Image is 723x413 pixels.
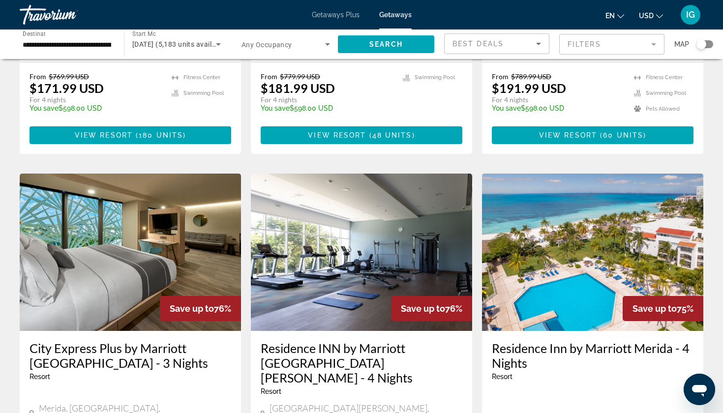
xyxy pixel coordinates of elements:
[415,74,455,81] span: Swimming Pool
[633,303,677,314] span: Save up to
[280,72,320,81] span: $779.99 USD
[605,8,624,23] button: Change language
[308,131,366,139] span: View Resort
[623,296,703,321] div: 75%
[482,174,703,331] img: DS61O01X.jpg
[686,10,695,20] span: IG
[251,174,472,331] img: DY11O01X.jpg
[511,72,551,81] span: $789.99 USD
[539,131,597,139] span: View Resort
[492,104,624,112] p: $598.00 USD
[261,104,290,112] span: You save
[183,90,224,96] span: Swimming Pool
[639,12,654,20] span: USD
[603,131,643,139] span: 60 units
[30,72,46,81] span: From
[492,341,693,370] a: Residence Inn by Marriott Merida - 4 Nights
[605,12,615,20] span: en
[30,126,231,144] button: View Resort(180 units)
[30,104,162,112] p: $598.00 USD
[559,33,664,55] button: Filter
[372,131,412,139] span: 48 units
[366,131,415,139] span: ( )
[30,81,104,95] p: $171.99 USD
[646,90,686,96] span: Swimming Pool
[30,95,162,104] p: For 4 nights
[492,104,521,112] span: You save
[597,131,646,139] span: ( )
[133,131,186,139] span: ( )
[401,303,445,314] span: Save up to
[183,74,220,81] span: Fitness Center
[452,38,541,50] mat-select: Sort by
[23,30,55,37] span: Destination
[369,40,403,48] span: Search
[674,37,689,51] span: Map
[30,341,231,370] a: City Express Plus by Marriott [GEOGRAPHIC_DATA] - 3 Nights
[452,40,504,48] span: Best Deals
[261,95,393,104] p: For 4 nights
[684,374,715,405] iframe: Button to launch messaging window
[639,8,663,23] button: Change currency
[75,131,133,139] span: View Resort
[49,72,89,81] span: $769.99 USD
[30,104,59,112] span: You save
[261,387,281,395] span: Resort
[391,296,472,321] div: 76%
[261,341,462,385] a: Residence INN by Marriott [GEOGRAPHIC_DATA][PERSON_NAME] - 4 Nights
[678,4,703,25] button: User Menu
[139,131,183,139] span: 180 units
[646,74,683,81] span: Fitness Center
[261,72,277,81] span: From
[492,373,512,381] span: Resort
[312,11,360,19] a: Getaways Plus
[30,373,50,381] span: Resort
[241,41,292,49] span: Any Occupancy
[492,95,624,104] p: For 4 nights
[338,35,434,53] button: Search
[20,174,241,331] img: DY07I01X.jpg
[132,40,228,48] span: [DATE] (5,183 units available)
[379,11,412,19] a: Getaways
[261,126,462,144] button: View Resort(48 units)
[492,81,566,95] p: $191.99 USD
[132,30,165,37] span: Start Month
[646,106,680,112] span: Pets Allowed
[20,2,118,28] a: Travorium
[261,81,335,95] p: $181.99 USD
[492,72,509,81] span: From
[261,104,393,112] p: $598.00 USD
[170,303,214,314] span: Save up to
[160,296,241,321] div: 76%
[492,126,693,144] button: View Resort(60 units)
